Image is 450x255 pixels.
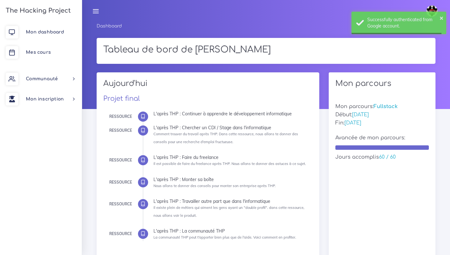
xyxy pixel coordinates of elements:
span: [DATE] [345,120,361,126]
div: L'après THP : Faire du freelance [153,155,308,160]
div: Ressource [109,201,132,208]
h3: The Hacking Project [4,7,71,14]
div: L'après THP : Travailler autre part que dans l'informatique [153,199,308,203]
div: Ressource [109,230,132,237]
div: Ressource [109,113,132,120]
h2: Mon parcours [335,79,429,88]
div: L'après THP : La communauté THP [153,229,308,233]
h5: Jours accomplis [335,154,429,160]
small: La communauté THP peut t'apporter bien plus que de l'aide. Voici comment en profiter. [153,235,296,240]
span: Mon dashboard [26,30,64,34]
div: L'après THP : Monter sa boîte [153,177,308,182]
h5: Début: [335,112,429,118]
div: Ressource [109,127,132,134]
div: L'après THP : Continuer à apprendre le développement informatique [153,112,308,116]
h5: Avancée de mon parcours: [335,135,429,141]
small: Comment trouver du travail après THP. Dans cette ressource, nous allons te donner des conseils po... [153,132,298,144]
button: × [440,15,443,21]
div: Ressource [109,179,132,186]
span: 60 / 60 [379,154,396,160]
h5: Mon parcours: [335,104,429,110]
div: L'après THP : Chercher un CDI / Stage dans l'informatique [153,125,308,130]
span: Communauté [26,76,58,81]
a: Projet final [103,95,140,102]
span: Mon inscription [26,97,64,101]
h5: Fin: [335,120,429,126]
img: avatar [426,5,438,17]
h1: Tableau de bord de [PERSON_NAME] [103,45,429,55]
small: Il est possible de faire du freelance après THP. Nous allons te donner des astuces à ce sujet. [153,161,306,166]
a: Dashboard [97,24,122,28]
div: Successfully authenticated from Google account. [367,16,441,29]
h2: Aujourd'hui [103,79,313,93]
span: [DATE] [352,112,369,118]
small: Il existe plein de métiers qui aiment les gens ayant un "double profil". dans cette ressource, no... [153,205,304,218]
span: Mes cours [26,50,51,55]
small: Nous allons te donner des conseils pour monter son entreprise après THP. [153,184,276,188]
span: Fullstack [374,104,398,109]
div: Ressource [109,157,132,164]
